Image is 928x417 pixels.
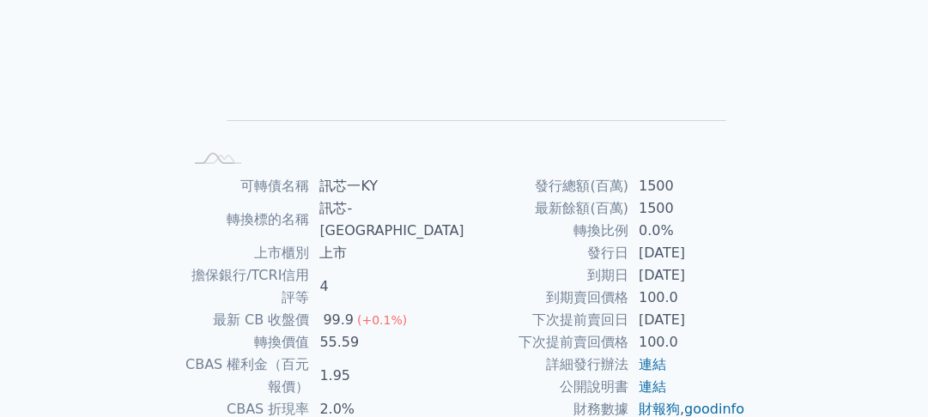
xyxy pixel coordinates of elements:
[464,264,628,287] td: 到期日
[464,220,628,242] td: 轉換比例
[464,309,628,331] td: 下次提前賣回日
[464,287,628,309] td: 到期賣回價格
[309,242,464,264] td: 上市
[309,197,464,242] td: 訊芯-[GEOGRAPHIC_DATA]
[842,335,928,417] div: 聊天小工具
[464,376,628,398] td: 公開說明書
[628,309,746,331] td: [DATE]
[183,309,310,331] td: 最新 CB 收盤價
[464,242,628,264] td: 發行日
[183,175,310,197] td: 可轉債名稱
[309,331,464,354] td: 55.59
[639,356,666,372] a: 連結
[842,335,928,417] iframe: Chat Widget
[183,354,310,398] td: CBAS 權利金（百元報價）
[183,242,310,264] td: 上市櫃別
[183,264,310,309] td: 擔保銀行/TCRI信用評等
[639,401,680,417] a: 財報狗
[628,331,746,354] td: 100.0
[628,287,746,309] td: 100.0
[464,175,628,197] td: 發行總額(百萬)
[309,354,464,398] td: 1.95
[628,264,746,287] td: [DATE]
[183,331,310,354] td: 轉換價值
[309,264,464,309] td: 4
[628,197,746,220] td: 1500
[309,175,464,197] td: 訊芯一KY
[357,313,407,327] span: (+0.1%)
[464,331,628,354] td: 下次提前賣回價格
[464,354,628,376] td: 詳細發行辦法
[628,175,746,197] td: 1500
[319,309,357,331] div: 99.9
[628,220,746,242] td: 0.0%
[628,242,746,264] td: [DATE]
[639,378,666,395] a: 連結
[183,197,310,242] td: 轉換標的名稱
[684,401,744,417] a: goodinfo
[464,197,628,220] td: 最新餘額(百萬)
